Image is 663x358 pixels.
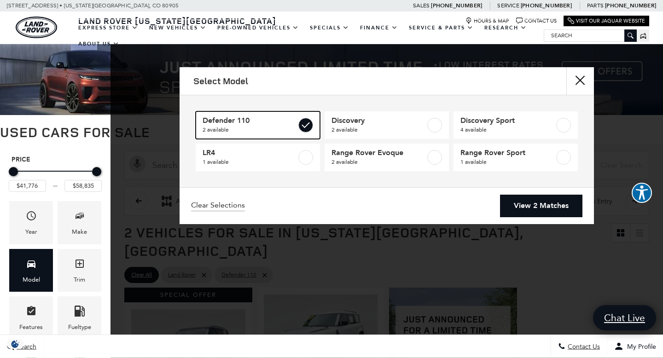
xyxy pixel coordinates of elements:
span: 2 available [331,125,425,134]
a: Pre-Owned Vehicles [212,20,304,36]
a: Research [479,20,532,36]
a: LR41 available [196,144,320,171]
a: [PHONE_NUMBER] [431,2,482,9]
a: Land Rover [US_STATE][GEOGRAPHIC_DATA] [73,15,282,26]
button: Open user profile menu [607,335,663,358]
span: LR4 [203,148,297,157]
a: Finance [355,20,403,36]
div: Model [23,275,40,285]
aside: Accessibility Help Desk [632,183,652,205]
a: Range Rover Sport1 available [454,144,578,171]
input: Maximum [64,180,102,192]
span: Discovery [331,116,425,125]
a: Visit Our Jaguar Website [568,17,645,24]
h5: Price [12,156,99,164]
div: Features [19,322,43,332]
a: New Vehicles [144,20,212,36]
span: 2 available [203,125,297,134]
a: Discovery Sport4 available [454,111,578,139]
a: Clear Selections [191,201,245,212]
a: Defender 1102 available [196,111,320,139]
img: Land Rover [16,17,57,38]
span: Discovery Sport [460,116,554,125]
a: [PHONE_NUMBER] [521,2,572,9]
div: Year [25,227,37,237]
span: Chat Live [599,312,650,324]
span: 2 available [331,157,425,167]
div: MakeMake [58,201,101,244]
div: FeaturesFeatures [9,296,53,339]
span: Trim [74,256,85,275]
div: Maximum Price [92,167,101,176]
nav: Main Navigation [73,20,544,52]
button: Explore your accessibility options [632,183,652,203]
h2: Select Model [193,76,248,86]
span: Fueltype [74,303,85,322]
a: Discovery2 available [325,111,449,139]
a: Range Rover Evoque2 available [325,144,449,171]
span: Land Rover [US_STATE][GEOGRAPHIC_DATA] [78,15,276,26]
div: Fueltype [68,322,91,332]
span: Model [26,256,37,275]
div: ModelModel [9,249,53,292]
a: EXPRESS STORE [73,20,144,36]
span: My Profile [623,343,656,351]
input: Minimum [9,180,46,192]
img: Opt-Out Icon [5,339,26,349]
span: Make [74,208,85,227]
span: Contact Us [565,343,600,351]
span: 1 available [203,157,297,167]
a: land-rover [16,17,57,38]
span: 4 available [460,125,554,134]
a: About Us [73,36,125,52]
span: Defender 110 [203,116,297,125]
span: Features [26,303,37,322]
div: Price [9,164,102,192]
div: TrimTrim [58,249,101,292]
span: Service [497,2,519,9]
div: YearYear [9,201,53,244]
section: Click to Open Cookie Consent Modal [5,339,26,349]
div: Make [72,227,87,237]
a: [STREET_ADDRESS] • [US_STATE][GEOGRAPHIC_DATA], CO 80905 [7,2,179,9]
input: Search [544,30,636,41]
span: Range Rover Sport [460,148,554,157]
a: Specials [304,20,355,36]
div: Trim [74,275,85,285]
div: FueltypeFueltype [58,296,101,339]
a: Contact Us [516,17,557,24]
div: Minimum Price [9,167,18,176]
span: Year [26,208,37,227]
span: Parts [587,2,604,9]
a: Hours & Map [465,17,509,24]
button: Close [566,67,594,95]
a: [PHONE_NUMBER] [605,2,656,9]
span: Range Rover Evoque [331,148,425,157]
a: Service & Parts [403,20,479,36]
span: 1 available [460,157,554,167]
a: View 2 Matches [500,195,582,217]
a: Chat Live [593,305,656,330]
span: Sales [413,2,430,9]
